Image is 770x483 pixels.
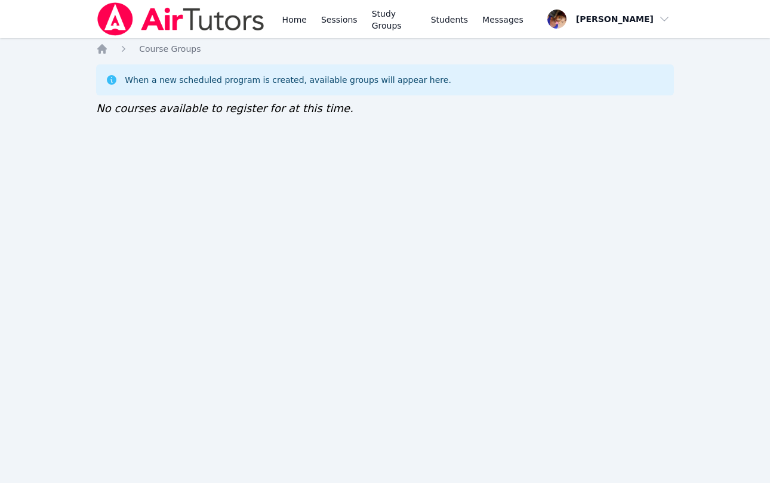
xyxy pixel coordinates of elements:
[96,2,265,36] img: Air Tutors
[482,14,523,26] span: Messages
[96,102,353,114] span: No courses available to register for at this time.
[96,43,674,55] nav: Breadcrumb
[125,74,451,86] div: When a new scheduled program is created, available groups will appear here.
[139,43,201,55] a: Course Groups
[139,44,201,54] span: Course Groups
